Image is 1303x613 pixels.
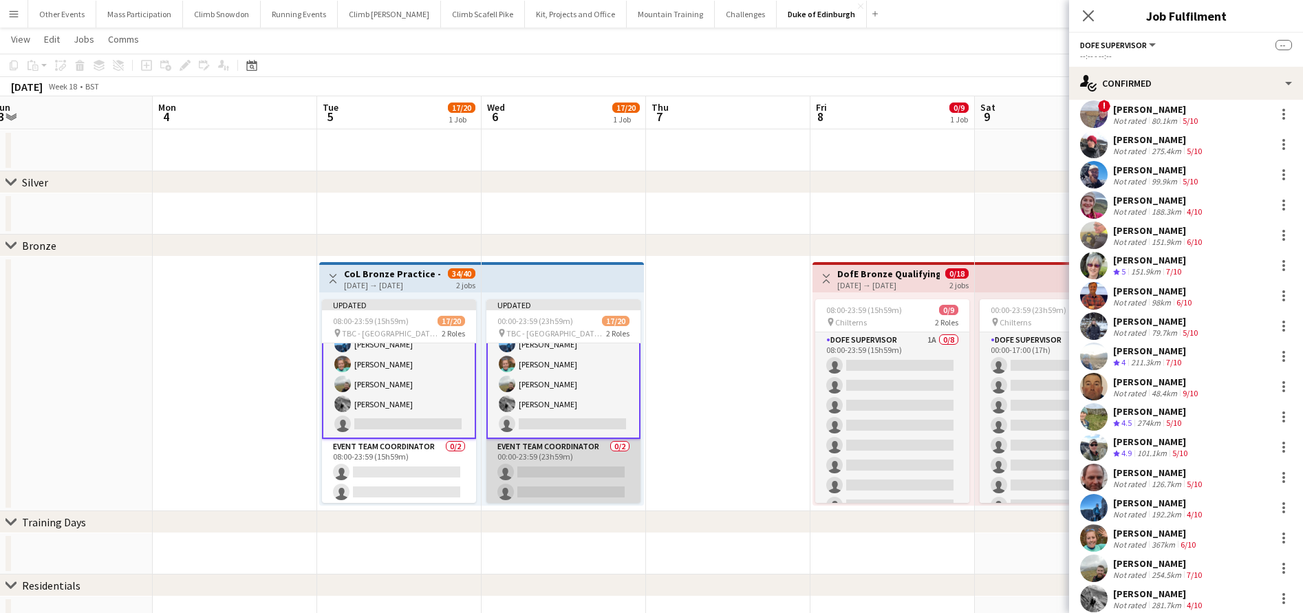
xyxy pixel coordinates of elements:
[1069,67,1303,100] div: Confirmed
[602,316,629,326] span: 17/20
[321,109,338,125] span: 5
[1134,418,1163,429] div: 274km
[1149,509,1184,519] div: 192.2km
[1113,285,1194,297] div: [PERSON_NAME]
[1113,254,1186,266] div: [PERSON_NAME]
[1113,327,1149,338] div: Not rated
[68,30,100,48] a: Jobs
[1113,479,1149,489] div: Not rated
[1183,388,1198,398] app-skills-label: 9/10
[1149,176,1180,186] div: 99.9km
[1098,100,1110,112] span: !
[980,101,995,114] span: Sat
[1149,146,1184,156] div: 275.4km
[1080,40,1158,50] button: DofE Supervisor
[1121,266,1126,277] span: 5
[497,316,573,326] span: 00:00-23:59 (23h59m)
[44,33,60,45] span: Edit
[322,299,476,310] div: Updated
[487,101,505,114] span: Wed
[1149,479,1184,489] div: 126.7km
[991,305,1066,315] span: 00:00-23:59 (23h59m)
[1113,146,1149,156] div: Not rated
[826,305,902,315] span: 08:00-23:59 (15h59m)
[22,579,80,592] div: Residentials
[1128,266,1163,278] div: 151.9km
[715,1,777,28] button: Challenges
[486,439,640,506] app-card-role: Event Team Coordinator0/200:00-23:59 (23h59m)
[11,33,30,45] span: View
[1113,376,1200,388] div: [PERSON_NAME]
[1113,176,1149,186] div: Not rated
[1134,448,1170,460] div: 101.1km
[606,328,629,338] span: 2 Roles
[980,299,1134,503] app-job-card: 00:00-23:59 (23h59m)0/9 Chilterns2 RolesDofE Supervisor1A0/800:00-17:00 (17h)
[322,439,476,506] app-card-role: Event Team Coordinator0/208:00-23:59 (15h59m)
[613,114,639,125] div: 1 Job
[449,114,475,125] div: 1 Job
[1187,146,1202,156] app-skills-label: 5/10
[1149,116,1180,126] div: 80.1km
[1172,448,1187,458] app-skills-label: 5/10
[1149,388,1180,398] div: 48.4km
[1187,237,1202,247] app-skills-label: 6/10
[6,30,36,48] a: View
[85,81,99,92] div: BST
[1113,315,1200,327] div: [PERSON_NAME]
[22,239,56,252] div: Bronze
[1149,327,1180,338] div: 79.7km
[28,1,96,28] button: Other Events
[1149,206,1184,217] div: 188.3km
[1149,570,1184,580] div: 254.5km
[815,299,969,503] app-job-card: 08:00-23:59 (15h59m)0/9 Chilterns2 RolesDofE Supervisor1A0/808:00-23:59 (15h59m)
[1113,570,1149,580] div: Not rated
[1149,600,1184,610] div: 281.7km
[1166,266,1181,277] app-skills-label: 7/10
[1181,539,1196,550] app-skills-label: 6/10
[1121,357,1126,367] span: 4
[837,268,940,280] h3: DofE Bronze Qualifying Expedition - S26Q1DE-10129
[22,515,86,529] div: Training Days
[342,328,442,338] span: TBC - [GEOGRAPHIC_DATA]/[GEOGRAPHIC_DATA] area
[39,30,65,48] a: Edit
[1149,539,1178,550] div: 367km
[980,332,1134,519] app-card-role: DofE Supervisor1A0/800:00-17:00 (17h)
[939,305,958,315] span: 0/9
[323,101,338,114] span: Tue
[11,80,43,94] div: [DATE]
[835,317,867,327] span: Chilterns
[1113,509,1149,519] div: Not rated
[322,299,476,503] app-job-card: Updated08:00-23:59 (15h59m)17/20 TBC - [GEOGRAPHIC_DATA]/[GEOGRAPHIC_DATA] area2 Roles[PERSON_NAM...
[45,81,80,92] span: Week 18
[651,101,669,114] span: Thu
[649,109,669,125] span: 7
[525,1,627,28] button: Kit, Projects and Office
[1187,570,1202,580] app-skills-label: 7/10
[1187,600,1202,610] app-skills-label: 4/10
[1113,345,1186,357] div: [PERSON_NAME]
[448,268,475,279] span: 34/40
[612,103,640,113] span: 17/20
[1113,237,1149,247] div: Not rated
[1113,388,1149,398] div: Not rated
[1113,194,1205,206] div: [PERSON_NAME]
[333,316,409,326] span: 08:00-23:59 (15h59m)
[1149,237,1184,247] div: 151.9km
[1113,435,1190,448] div: [PERSON_NAME]
[978,109,995,125] span: 9
[1113,497,1205,509] div: [PERSON_NAME]
[1121,418,1132,428] span: 4.5
[1113,206,1149,217] div: Not rated
[815,332,969,519] app-card-role: DofE Supervisor1A0/808:00-23:59 (15h59m)
[777,1,867,28] button: Duke of Edinburgh
[1275,40,1292,50] span: --
[1176,297,1192,308] app-skills-label: 6/10
[1183,176,1198,186] app-skills-label: 5/10
[108,33,139,45] span: Comms
[1183,327,1198,338] app-skills-label: 5/10
[1113,224,1205,237] div: [PERSON_NAME]
[22,175,48,189] div: Silver
[949,279,969,290] div: 2 jobs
